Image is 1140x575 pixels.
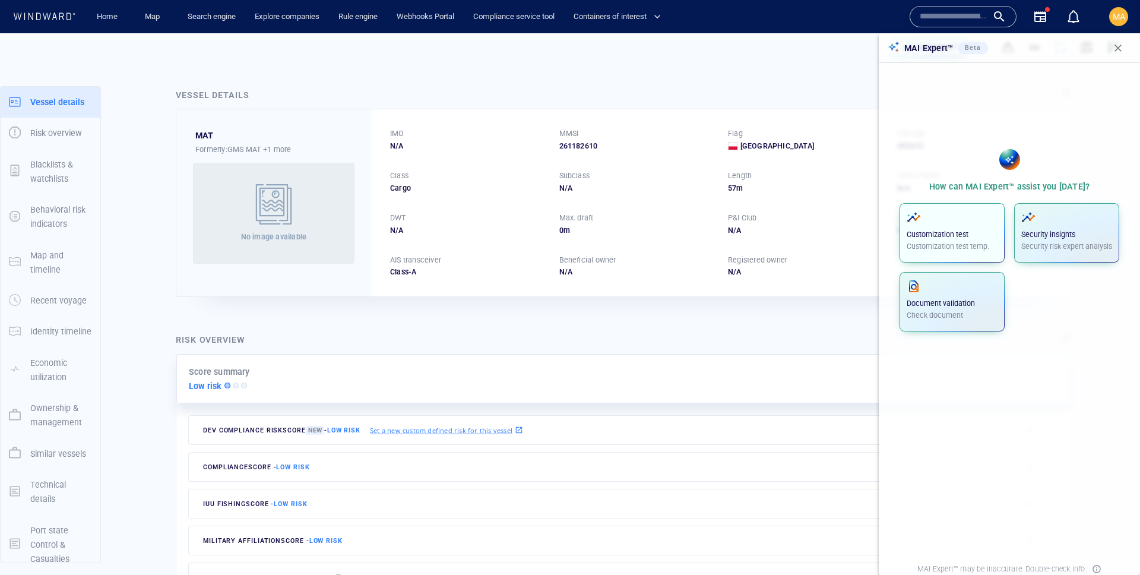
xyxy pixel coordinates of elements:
[203,537,343,545] span: military affiliation score -
[327,426,360,434] span: Low risk
[559,128,579,139] p: MMSI
[176,88,249,102] div: Vessel details
[1,347,100,393] button: Economic utilization
[907,241,997,252] p: Customization test temp.
[1021,229,1112,240] p: Security insights
[370,424,523,437] a: Set a new custom defined risk for this vessel
[30,401,92,430] p: Ownership & management
[241,232,307,241] span: No image available
[390,183,545,194] div: Cargo
[392,7,459,27] a: Webhooks Portal
[30,478,92,507] p: Technical details
[30,356,92,385] p: Economic utilization
[728,255,787,266] p: Registered owner
[1,295,100,306] a: Recent voyage
[1066,10,1081,24] div: Notification center
[1,127,100,138] a: Risk overview
[203,426,360,435] span: Dev Compliance risk score -
[189,379,222,393] p: Low risk
[569,7,671,27] button: Containers of interest
[1,240,100,286] button: Map and timeline
[900,203,1005,263] button: Customization testCustomization test temp.
[1,364,100,375] a: Economic utilization
[907,229,997,240] p: Customization test
[574,10,661,24] span: Containers of interest
[1,485,100,497] a: Technical details
[30,203,92,232] p: Behavioral risk indicators
[728,184,736,192] span: 57
[88,7,126,27] button: Home
[559,170,590,181] p: Subclass
[1,515,100,575] button: Port state Control & Casualties
[1,256,100,267] a: Map and timeline
[1090,522,1131,566] iframe: Chat
[929,179,1090,194] p: How can MAI Expert™ assist you [DATE]?
[30,157,92,187] p: Blacklists & watchlists
[907,298,997,309] p: Document validation
[559,141,714,151] div: 261182610
[559,267,714,277] div: N/A
[135,7,173,27] button: Map
[1,211,100,222] a: Behavioral risk indicators
[904,41,953,55] p: MAI Expert™
[1,194,100,240] button: Behavioral risk indicators
[559,183,714,194] div: N/A
[907,310,997,321] p: Check document
[1,118,100,149] button: Risk overview
[728,170,752,181] p: Length
[559,213,594,223] p: Max. draft
[736,184,743,192] span: m
[390,213,406,223] p: DWT
[1,538,100,549] a: Port state Control & Casualties
[728,225,883,236] div: N/A
[195,128,214,143] div: MAT
[740,141,814,151] span: [GEOGRAPHIC_DATA]
[1,393,100,438] button: Ownership & management
[30,126,82,140] p: Risk overview
[30,248,92,277] p: Map and timeline
[1,447,100,459] a: Similar vessels
[195,143,352,156] div: Formerly: GMS MAT
[263,143,291,156] p: +1 more
[1,316,100,347] button: Identity timeline
[390,255,441,266] p: AIS transceiver
[183,7,240,27] a: Search engine
[390,225,545,236] div: N/A
[728,267,883,277] div: N/A
[203,500,308,508] span: IUU Fishing score -
[390,128,404,139] p: IMO
[1,149,100,195] button: Blacklists & watchlists
[559,226,563,235] span: 0
[468,7,559,27] a: Compliance service tool
[1,96,100,107] a: Vessel details
[1,285,100,316] button: Recent voyage
[965,44,981,52] span: Beta
[30,324,91,339] p: Identity timeline
[370,425,512,435] p: Set a new custom defined risk for this vessel
[250,7,324,27] a: Explore companies
[276,463,309,471] span: Low risk
[390,170,408,181] p: Class
[334,7,382,27] a: Rule engine
[203,463,310,471] span: compliance score -
[1014,203,1119,263] button: Security insightsSecurity risk expert analysis
[559,255,616,266] p: Beneficial owner
[900,272,1005,331] button: Document validationCheck document
[274,500,307,508] span: Low risk
[728,128,743,139] p: Flag
[390,141,404,151] span: N/A
[309,537,343,545] span: Low risk
[1107,5,1130,29] button: MA
[1113,12,1125,21] span: MA
[189,365,250,379] p: Score summary
[1,326,100,337] a: Identity timeline
[1,87,100,118] button: Vessel details
[1,438,100,469] button: Similar vessels
[306,426,324,435] span: New
[1021,241,1112,252] p: Security risk expert analysis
